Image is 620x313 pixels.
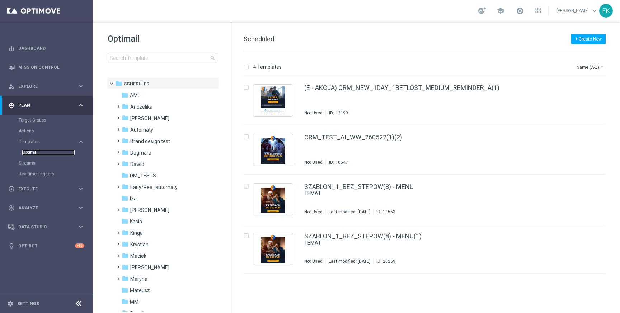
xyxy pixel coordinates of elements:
a: Realtime Triggers [19,171,75,177]
div: Dashboard [8,39,84,58]
a: (E - AKCJA) CRM_NEW_1DAY_1BETLOST_MEDIUM_REMINDER_A(1) [304,85,499,91]
i: folder [122,229,129,236]
div: Streams [19,158,93,169]
div: TEMAT [304,190,575,197]
a: Settings [17,302,39,306]
div: Realtime Triggers [19,169,93,179]
div: 20259 [383,259,395,264]
div: Plan [8,102,77,109]
i: folder [122,206,129,213]
span: DM_TESTS [130,172,156,179]
div: Not Used [304,209,323,215]
div: ID: [373,259,395,264]
a: TEMAT [304,240,558,246]
i: folder [121,286,128,294]
span: Analyze [18,206,77,210]
i: folder [122,252,129,259]
i: folder [121,218,128,225]
div: Explore [8,83,77,90]
div: person_search Explore keyboard_arrow_right [8,84,85,89]
div: ID: [326,160,348,165]
a: CRM_TEST_AI_WW_260522(1)(2) [304,134,402,141]
i: gps_fixed [8,102,15,109]
i: folder [122,137,129,144]
span: school [497,7,504,15]
div: Not Used [304,110,323,116]
div: FK [599,4,613,18]
span: Krystian [130,241,149,248]
div: Not Used [304,259,323,264]
div: track_changes Analyze keyboard_arrow_right [8,205,85,211]
span: AML [130,92,140,99]
i: arrow_drop_down [599,64,605,70]
i: play_circle_outline [8,186,15,192]
div: Templates [19,139,77,144]
i: equalizer [8,45,15,52]
i: keyboard_arrow_right [77,204,84,211]
div: Data Studio [8,224,77,230]
i: settings [7,300,14,307]
div: ID: [326,110,348,116]
span: Execute [18,187,77,191]
span: Templates [19,139,70,144]
a: SZABLON_1_BEZ_STEPOW(8) - MENU [304,184,414,190]
i: folder [122,241,129,248]
i: folder [122,275,129,282]
button: Name (A-Z)arrow_drop_down [576,63,606,71]
div: lightbulb Optibot +10 [8,243,85,249]
button: Mission Control [8,65,85,70]
div: +10 [75,243,84,248]
img: 20259.jpeg [255,235,291,263]
img: 10563.jpeg [255,185,291,213]
div: 10547 [335,160,348,165]
a: Mission Control [18,58,84,77]
span: Scheduled [124,81,149,87]
div: Target Groups [19,115,93,125]
a: SZABLON_1_BEZ_STEPOW(8) - MENU(1) [304,233,422,240]
div: Optibot [8,236,84,255]
span: Kasia [130,218,142,225]
div: Actions [19,125,93,136]
div: Optimail [22,147,93,158]
div: Analyze [8,205,77,211]
div: ID: [373,209,395,215]
i: keyboard_arrow_right [77,83,84,90]
span: Kinga [130,230,143,236]
div: Press SPACE to select this row. [236,76,619,125]
button: equalizer Dashboard [8,46,85,51]
span: keyboard_arrow_down [591,7,598,15]
button: Templates keyboard_arrow_right [19,139,85,144]
div: play_circle_outline Execute keyboard_arrow_right [8,186,85,192]
p: 4 Templates [253,64,282,70]
i: keyboard_arrow_right [77,138,84,145]
div: 10563 [383,209,395,215]
span: Marcin G. [130,264,169,271]
div: Templates [19,136,93,158]
div: 12199 [335,110,348,116]
i: folder [122,149,129,156]
div: Press SPACE to select this row. [236,175,619,224]
span: Andżelika [130,104,152,110]
i: folder [122,160,129,167]
div: Press SPACE to select this row. [236,125,619,175]
span: Antoni L. [130,115,169,122]
img: 12199.jpeg [255,86,291,114]
input: Search Template [108,53,217,63]
button: + Create New [571,34,606,44]
span: Mateusz [130,287,150,294]
i: lightbulb [8,243,15,249]
i: folder [121,298,128,305]
span: Automaty [130,127,153,133]
a: Target Groups [19,117,75,123]
i: person_search [8,83,15,90]
button: Data Studio keyboard_arrow_right [8,224,85,230]
span: Kamil N. [130,207,169,213]
span: Dawid [130,161,144,167]
a: TEMAT [304,190,558,197]
div: Last modified: [DATE] [326,259,373,264]
i: folder [122,183,129,190]
div: Execute [8,186,77,192]
i: folder [122,114,129,122]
